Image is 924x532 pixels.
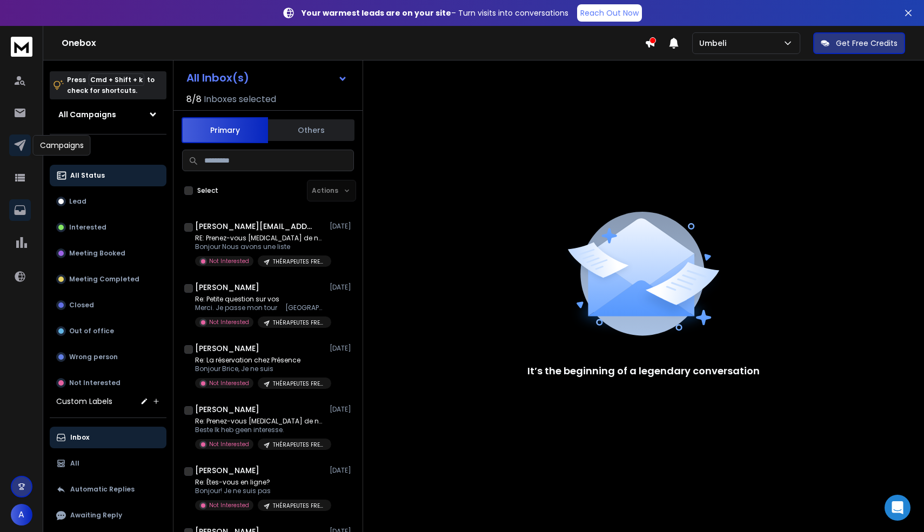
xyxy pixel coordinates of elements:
[195,282,259,293] h1: [PERSON_NAME]
[69,197,86,206] p: Lead
[195,404,259,415] h1: [PERSON_NAME]
[195,478,325,487] p: Re: Êtes-vous en ligne?
[70,511,122,520] p: Awaiting Reply
[330,222,354,231] p: [DATE]
[836,38,898,49] p: Get Free Credits
[50,294,166,316] button: Closed
[209,440,249,448] p: Not Interested
[273,441,325,449] p: THÉRAPEUTES FRENCH - APOLLO
[195,365,325,373] p: Bonjour Brice, Je ne suis
[178,67,356,89] button: All Inbox(s)
[577,4,642,22] a: Reach Out Now
[50,453,166,474] button: All
[50,320,166,342] button: Out of office
[69,327,114,335] p: Out of office
[62,37,645,50] h1: Onebox
[11,37,32,57] img: logo
[209,501,249,509] p: Not Interested
[50,479,166,500] button: Automatic Replies
[50,372,166,394] button: Not Interested
[50,143,166,158] h3: Filters
[209,318,249,326] p: Not Interested
[302,8,568,18] p: – Turn visits into conversations
[195,221,314,232] h1: [PERSON_NAME][EMAIL_ADDRESS][DOMAIN_NAME]
[50,243,166,264] button: Meeting Booked
[273,380,325,388] p: THÉRAPEUTES FRENCH - APOLLO
[195,295,325,304] p: Re: Petite question sur vos
[209,379,249,387] p: Not Interested
[580,8,639,18] p: Reach Out Now
[195,234,325,243] p: RE: Prenez-vous [MEDICAL_DATA] de nouveaux
[195,426,325,434] p: Beste Ik heb geen interesse.
[70,459,79,468] p: All
[195,417,325,426] p: Re: Prenez-vous [MEDICAL_DATA] de nouveaux
[268,118,354,142] button: Others
[195,487,325,495] p: Bonjour! Je ne suis pas
[699,38,731,49] p: Umbeli
[58,109,116,120] h1: All Campaigns
[330,344,354,353] p: [DATE]
[50,191,166,212] button: Lead
[204,93,276,106] h3: Inboxes selected
[186,72,249,83] h1: All Inbox(s)
[70,485,135,494] p: Automatic Replies
[273,502,325,510] p: THÉRAPEUTES FRENCH - APOLLO
[209,257,249,265] p: Not Interested
[69,275,139,284] p: Meeting Completed
[330,283,354,292] p: [DATE]
[50,217,166,238] button: Interested
[69,379,120,387] p: Not Interested
[273,258,325,266] p: THÉRAPEUTES FRENCH - APOLLO
[182,117,268,143] button: Primary
[302,8,451,18] strong: Your warmest leads are on your site
[11,504,32,526] button: A
[186,93,202,106] span: 8 / 8
[50,427,166,448] button: Inbox
[70,171,105,180] p: All Status
[885,495,910,521] div: Open Intercom Messenger
[50,504,166,526] button: Awaiting Reply
[273,319,325,327] p: THÉRAPEUTES FRENCH - APOLLO
[69,223,106,232] p: Interested
[89,73,144,86] span: Cmd + Shift + k
[56,396,112,407] h3: Custom Labels
[69,353,118,361] p: Wrong person
[69,301,94,309] p: Closed
[67,75,155,96] p: Press to check for shortcuts.
[33,135,91,156] div: Campaigns
[195,304,325,312] p: Merci. Je passe mon tour [GEOGRAPHIC_DATA]
[50,268,166,290] button: Meeting Completed
[69,249,125,258] p: Meeting Booked
[50,346,166,368] button: Wrong person
[330,466,354,475] p: [DATE]
[330,405,354,414] p: [DATE]
[50,165,166,186] button: All Status
[195,465,259,476] h1: [PERSON_NAME]
[195,243,325,251] p: Bonjour Nous avons une liste
[50,104,166,125] button: All Campaigns
[195,356,325,365] p: Re: La réservation chez Présence
[527,363,760,379] p: It’s the beginning of a legendary conversation
[195,343,259,354] h1: [PERSON_NAME]
[813,32,905,54] button: Get Free Credits
[70,433,89,442] p: Inbox
[197,186,218,195] label: Select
